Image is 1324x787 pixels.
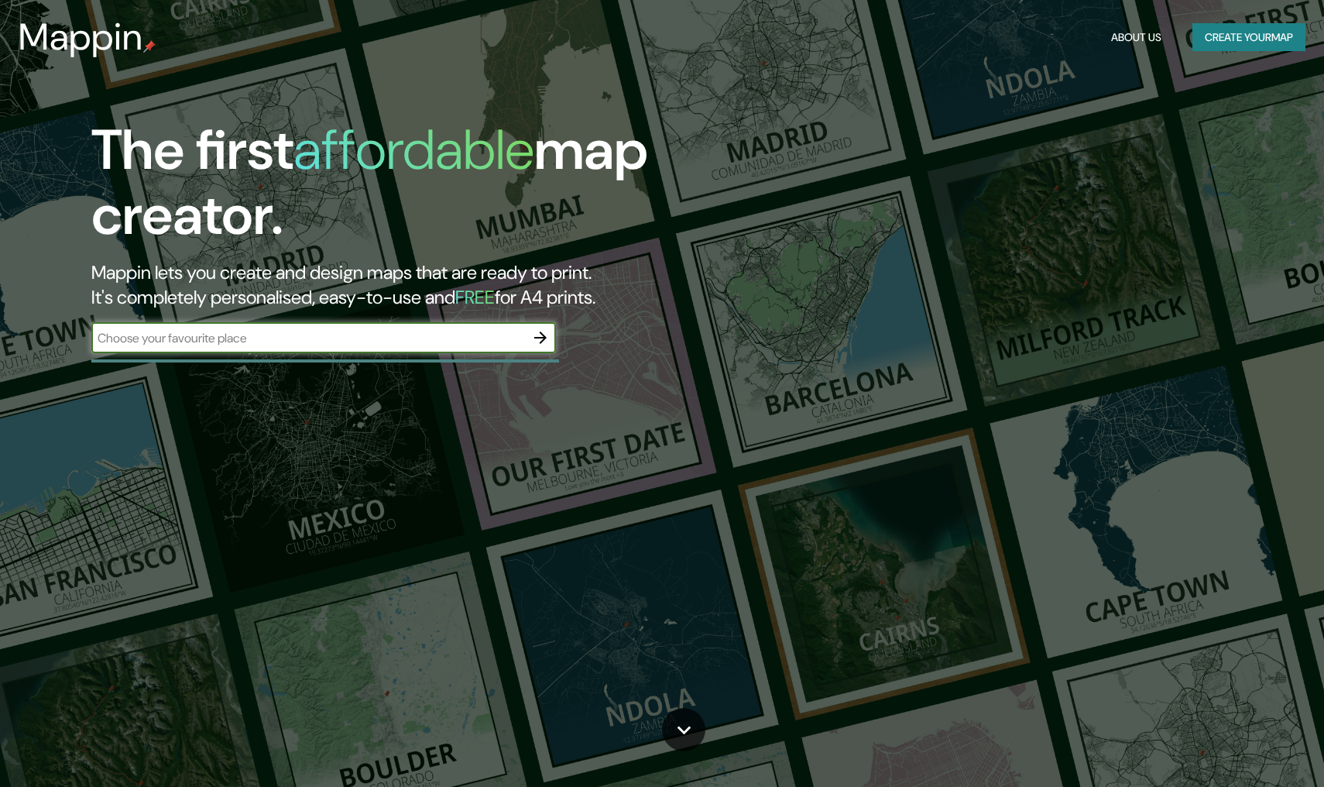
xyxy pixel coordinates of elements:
h2: Mappin lets you create and design maps that are ready to print. It's completely personalised, eas... [91,260,753,310]
input: Choose your favourite place [91,329,525,347]
iframe: Help widget launcher [1186,727,1307,770]
h3: Mappin [19,15,143,59]
button: Create yourmap [1192,23,1305,52]
h1: The first map creator. [91,118,753,260]
img: mappin-pin [143,40,156,53]
button: About Us [1105,23,1168,52]
h5: FREE [455,285,495,309]
h1: affordable [293,114,534,186]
